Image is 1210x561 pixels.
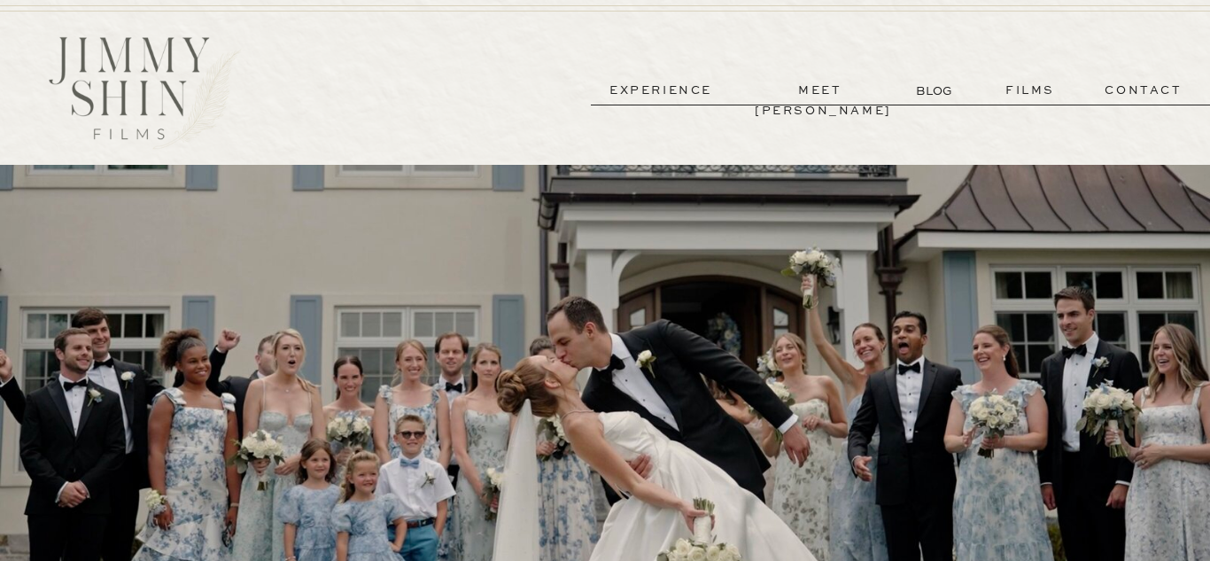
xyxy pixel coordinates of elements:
a: BLOG [916,82,956,100]
a: contact [1080,81,1207,101]
a: experience [595,81,726,101]
a: films [987,81,1074,101]
a: meet [PERSON_NAME] [755,81,886,101]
